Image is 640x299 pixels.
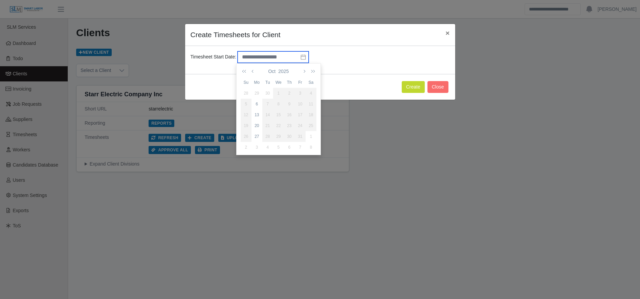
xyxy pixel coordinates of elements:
td: 2025-10-11 [306,99,316,109]
td: 2025-10-20 [251,120,262,131]
td: 2025-11-07 [295,142,306,153]
th: We [273,77,284,88]
td: 2025-10-27 [251,131,262,142]
div: 22 [273,123,284,129]
td: 2025-10-06 [251,99,262,109]
div: 16 [284,112,295,118]
td: 2025-10-09 [284,99,295,109]
span: × [445,29,449,37]
th: Su [241,77,251,88]
div: 25 [306,123,316,129]
td: 2025-10-24 [295,120,306,131]
td: 2025-10-12 [241,109,251,120]
div: 30 [284,133,295,140]
div: 27 [251,133,262,140]
td: 2025-10-30 [284,131,295,142]
td: 2025-11-03 [251,142,262,153]
div: 29 [273,133,284,140]
div: 4 [262,144,273,150]
button: Close [427,81,448,93]
div: 4 [306,90,316,96]
td: 2025-11-01 [306,131,316,142]
td: 2025-10-04 [306,88,316,99]
th: Sa [306,77,316,88]
div: 10 [295,101,306,107]
h4: Create Timesheets for Client [191,29,281,40]
td: 2025-10-03 [295,88,306,99]
td: 2025-10-05 [241,99,251,109]
td: 2025-10-02 [284,88,295,99]
div: 3 [251,144,262,150]
td: 2025-11-02 [241,142,251,153]
div: 7 [262,101,273,107]
td: 2025-11-06 [284,142,295,153]
div: 9 [284,101,295,107]
td: 2025-10-17 [295,109,306,120]
div: 18 [306,112,316,118]
div: 5 [241,101,251,107]
td: 2025-10-16 [284,109,295,120]
td: 2025-10-22 [273,120,284,131]
div: 23 [284,123,295,129]
div: 28 [262,133,273,140]
div: 24 [295,123,306,129]
td: 2025-10-10 [295,99,306,109]
div: 1 [273,90,284,96]
td: 2025-11-04 [262,142,273,153]
div: 6 [251,101,262,107]
div: 3 [295,90,306,96]
td: 2025-10-28 [262,131,273,142]
button: Close [440,24,455,42]
div: 8 [306,144,316,150]
td: 2025-10-31 [295,131,306,142]
div: 6 [284,144,295,150]
td: 2025-09-30 [262,88,273,99]
div: 21 [262,123,273,129]
div: 14 [262,112,273,118]
td: 2025-10-21 [262,120,273,131]
div: 31 [295,133,306,140]
label: Timesheet Start Date: [191,53,237,60]
td: 2025-10-14 [262,109,273,120]
td: 2025-10-01 [273,88,284,99]
div: 11 [306,101,316,107]
td: 2025-10-23 [284,120,295,131]
div: 5 [273,144,284,150]
td: 2025-10-15 [273,109,284,120]
td: 2025-10-18 [306,109,316,120]
th: Fr [295,77,306,88]
td: 2025-10-29 [273,131,284,142]
div: 20 [251,123,262,129]
div: 29 [251,90,262,96]
button: Create [402,81,425,93]
td: 2025-10-07 [262,99,273,109]
th: Mo [251,77,262,88]
div: 12 [241,112,251,118]
td: 2025-10-13 [251,109,262,120]
div: 19 [241,123,251,129]
button: 2025 [277,66,290,77]
th: Tu [262,77,273,88]
div: 26 [241,133,251,140]
td: 2025-11-05 [273,142,284,153]
td: 2025-11-08 [306,142,316,153]
div: 2 [241,144,251,150]
div: 8 [273,101,284,107]
td: 2025-10-26 [241,131,251,142]
div: 28 [241,90,251,96]
div: 30 [262,90,273,96]
td: 2025-10-08 [273,99,284,109]
td: 2025-10-25 [306,120,316,131]
td: 2025-10-19 [241,120,251,131]
td: 2025-09-29 [251,88,262,99]
div: 1 [306,133,316,140]
td: 2025-09-28 [241,88,251,99]
div: 13 [251,112,262,118]
button: Oct [267,66,277,77]
div: 2 [284,90,295,96]
th: Th [284,77,295,88]
div: 15 [273,112,284,118]
div: 7 [295,144,306,150]
div: 17 [295,112,306,118]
